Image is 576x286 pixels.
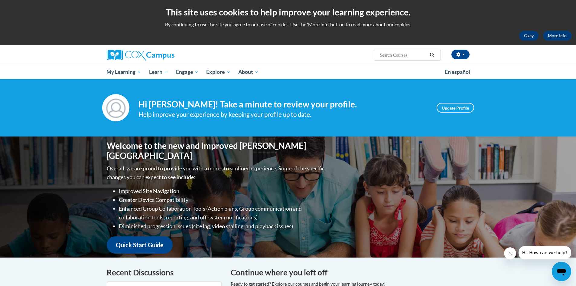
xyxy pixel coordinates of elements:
span: Learn [149,68,168,76]
span: Engage [176,68,199,76]
span: About [238,68,259,76]
h4: Continue where you left off [231,267,470,278]
a: My Learning [103,65,145,79]
button: Account Settings [451,50,470,59]
button: Search [428,51,437,59]
img: Profile Image [102,94,129,121]
a: More Info [543,31,571,41]
div: Help improve your experience by keeping your profile up to date. [138,110,428,120]
iframe: Close message [504,247,516,259]
a: Explore [202,65,234,79]
p: Overall, we are proud to provide you with a more streamlined experience. Some of the specific cha... [107,164,326,182]
button: Okay [519,31,539,41]
iframe: Button to launch messaging window [552,262,571,281]
a: Learn [145,65,172,79]
span: Explore [206,68,230,76]
input: Search Courses [379,51,428,59]
li: Diminished progression issues (site lag, video stalling, and playback issues) [119,222,326,231]
h4: Recent Discussions [107,267,222,278]
li: Improved Site Navigation [119,187,326,196]
h1: Welcome to the new and improved [PERSON_NAME][GEOGRAPHIC_DATA] [107,141,326,161]
a: Cox Campus [107,50,222,61]
a: Engage [172,65,203,79]
p: By continuing to use the site you agree to our use of cookies. Use the ‘More info’ button to read... [5,21,571,28]
h2: This site uses cookies to help improve your learning experience. [5,6,571,18]
a: About [234,65,263,79]
span: En español [445,69,470,75]
li: Enhanced Group Collaboration Tools (Action plans, Group communication and collaboration tools, re... [119,204,326,222]
div: Main menu [98,65,479,79]
img: Cox Campus [107,50,174,61]
li: Greater Device Compatibility [119,196,326,204]
h4: Hi [PERSON_NAME]! Take a minute to review your profile. [138,99,428,110]
a: En español [441,66,474,78]
span: My Learning [106,68,141,76]
a: Quick Start Guide [107,236,173,254]
a: Update Profile [437,103,474,113]
iframe: Message from company [519,246,571,259]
